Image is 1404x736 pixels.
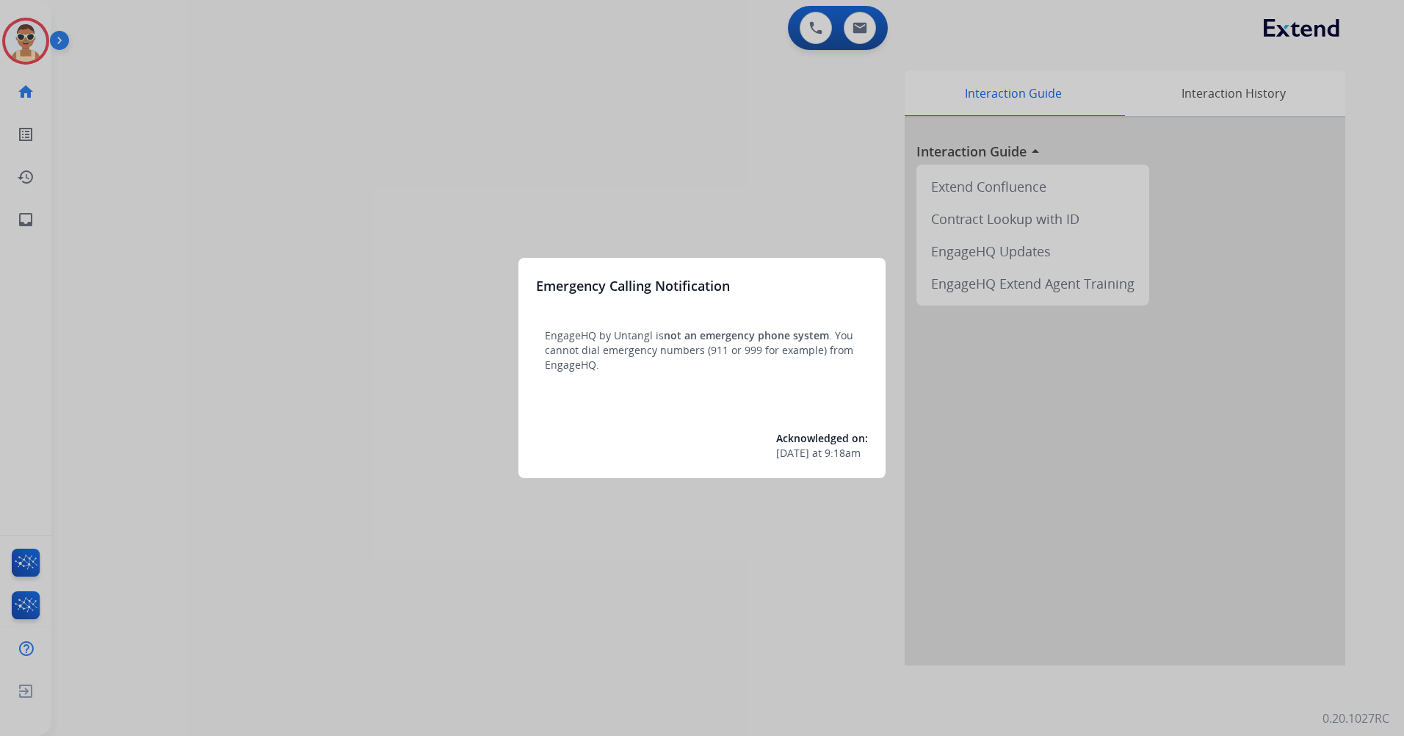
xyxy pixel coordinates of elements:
p: 0.20.1027RC [1322,710,1389,727]
p: EngageHQ by Untangl is . You cannot dial emergency numbers (911 or 999 for example) from EngageHQ. [545,328,859,372]
span: [DATE] [776,446,809,461]
span: not an emergency phone system [664,328,829,342]
h3: Emergency Calling Notification [536,275,730,296]
span: 9:18am [825,446,861,461]
span: Acknowledged on: [776,431,868,445]
div: at [776,446,868,461]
